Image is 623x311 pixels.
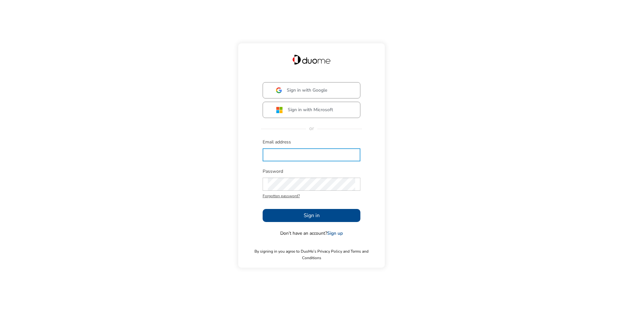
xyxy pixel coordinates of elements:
span: Sign in with Microsoft [288,107,333,113]
span: Email address [263,139,360,145]
a: Sign up [327,230,343,236]
span: Password [263,168,360,175]
span: Forgotten password? [263,193,360,199]
button: Sign in with Google [263,82,360,98]
img: Duome [293,55,330,65]
span: Sign in with Google [287,87,327,94]
span: or [306,125,317,132]
button: Sign in [263,209,360,222]
img: google.svg [276,87,282,93]
span: Don’t have an account? [280,230,343,237]
span: Sign in [304,212,320,219]
img: ms.svg [276,107,283,113]
span: By signing in you agree to DuoMe’s Privacy Policy and Terms and Conditions [245,248,378,261]
button: Sign in with Microsoft [263,102,360,118]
